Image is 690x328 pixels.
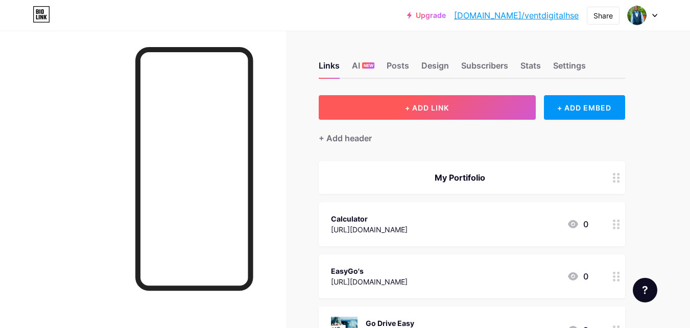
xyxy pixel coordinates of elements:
div: Calculator [331,213,408,224]
div: Subscribers [461,59,508,78]
div: + Add header [319,132,372,144]
div: My Portifolio [331,171,588,184]
img: ventdigitalhse [627,6,647,25]
div: Links [319,59,340,78]
span: + ADD LINK [405,103,449,112]
div: 0 [567,270,588,282]
div: EasyGo's [331,266,408,276]
div: AI [352,59,374,78]
div: Design [421,59,449,78]
div: + ADD EMBED [544,95,625,120]
a: [DOMAIN_NAME]/ventdigitalhse [454,9,579,21]
div: [URL][DOMAIN_NAME] [331,224,408,235]
div: Stats [520,59,541,78]
button: + ADD LINK [319,95,536,120]
div: Settings [553,59,586,78]
div: 0 [567,218,588,230]
a: Upgrade [407,11,446,19]
span: NEW [364,62,373,69]
div: Posts [387,59,409,78]
div: [URL][DOMAIN_NAME] [331,276,408,287]
div: Share [593,10,613,21]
